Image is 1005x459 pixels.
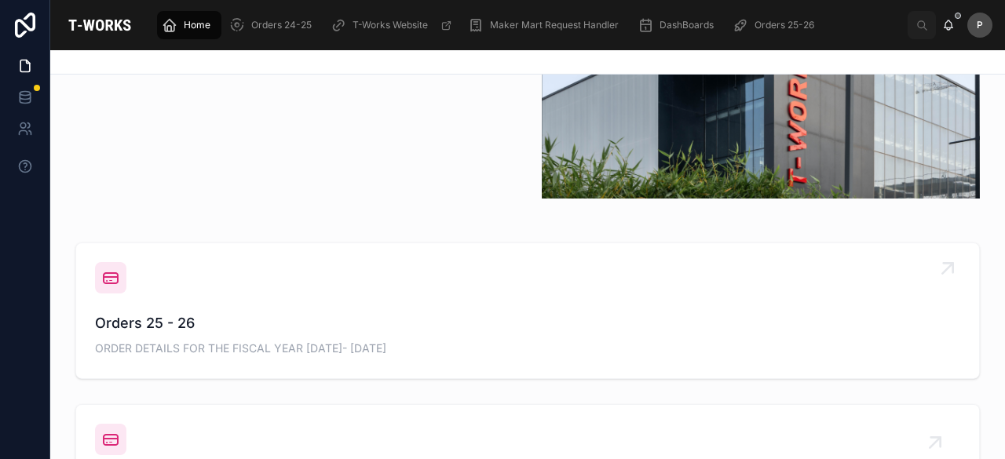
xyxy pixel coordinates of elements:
[755,19,814,31] span: Orders 25-26
[633,11,725,39] a: DashBoards
[225,11,323,39] a: Orders 24-25
[660,19,714,31] span: DashBoards
[63,13,137,38] img: App logo
[95,341,960,356] span: ORDER DETAILS FOR THE FISCAL YEAR [DATE]- [DATE]
[95,312,960,334] span: Orders 25 - 26
[251,19,312,31] span: Orders 24-25
[76,243,979,378] a: Orders 25 - 26ORDER DETAILS FOR THE FISCAL YEAR [DATE]- [DATE]
[353,19,428,31] span: T-Works Website
[463,11,630,39] a: Maker Mart Request Handler
[490,19,619,31] span: Maker Mart Request Handler
[728,11,825,39] a: Orders 25-26
[157,11,221,39] a: Home
[977,19,983,31] span: P
[184,19,210,31] span: Home
[149,8,908,42] div: scrollable content
[326,11,460,39] a: T-Works Website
